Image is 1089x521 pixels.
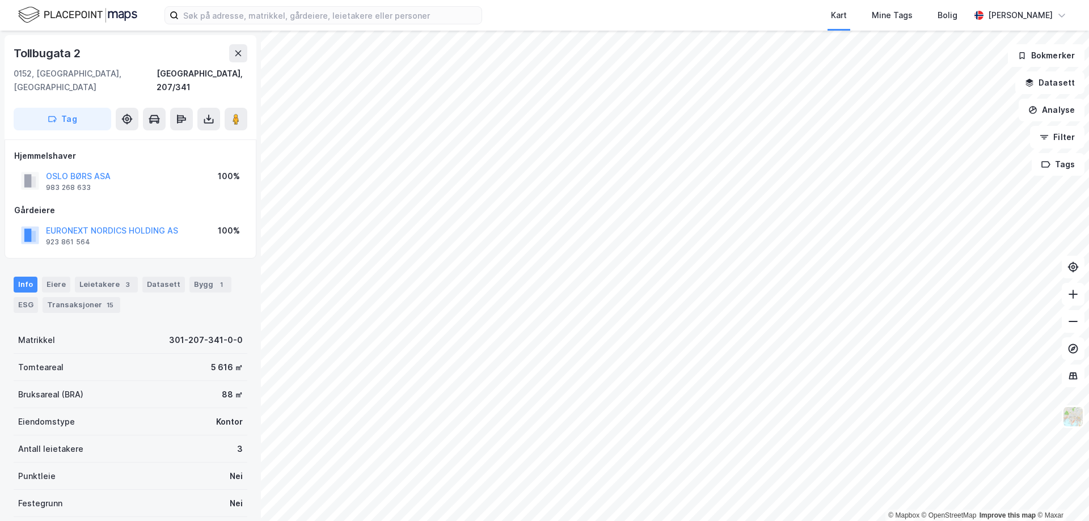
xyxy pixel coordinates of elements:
button: Tag [14,108,111,130]
button: Tags [1032,153,1084,176]
div: Info [14,277,37,293]
div: Bygg [189,277,231,293]
img: logo.f888ab2527a4732fd821a326f86c7f29.svg [18,5,137,25]
div: Eiendomstype [18,415,75,429]
div: Kontor [216,415,243,429]
button: Filter [1030,126,1084,149]
div: 100% [218,224,240,238]
div: Festegrunn [18,497,62,510]
div: Datasett [142,277,185,293]
a: Mapbox [888,511,919,519]
div: Antall leietakere [18,442,83,456]
a: OpenStreetMap [922,511,977,519]
div: Punktleie [18,469,56,483]
div: 15 [104,299,116,311]
div: Nei [230,469,243,483]
button: Datasett [1015,71,1084,94]
div: Nei [230,497,243,510]
div: 1 [216,279,227,290]
div: Matrikkel [18,333,55,347]
div: 301-207-341-0-0 [169,333,243,347]
div: 3 [122,279,133,290]
button: Bokmerker [1008,44,1084,67]
iframe: Chat Widget [1032,467,1089,521]
div: Hjemmelshaver [14,149,247,163]
div: Kart [831,9,847,22]
div: 3 [237,442,243,456]
a: Improve this map [980,511,1036,519]
div: [PERSON_NAME] [988,9,1053,22]
div: Transaksjoner [43,297,120,313]
div: 5 616 ㎡ [211,361,243,374]
div: 983 268 633 [46,183,91,192]
div: 923 861 564 [46,238,90,247]
div: Bruksareal (BRA) [18,388,83,401]
div: ESG [14,297,38,313]
div: Mine Tags [872,9,913,22]
img: Z [1062,406,1084,427]
div: Gårdeiere [14,204,247,217]
div: Tomteareal [18,361,64,374]
div: Eiere [42,277,70,293]
div: Tollbugata 2 [14,44,83,62]
div: [GEOGRAPHIC_DATA], 207/341 [157,67,247,94]
div: Bolig [938,9,957,22]
div: Leietakere [75,277,138,293]
input: Søk på adresse, matrikkel, gårdeiere, leietakere eller personer [179,7,482,24]
div: 88 ㎡ [222,388,243,401]
button: Analyse [1019,99,1084,121]
div: 0152, [GEOGRAPHIC_DATA], [GEOGRAPHIC_DATA] [14,67,157,94]
div: 100% [218,170,240,183]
